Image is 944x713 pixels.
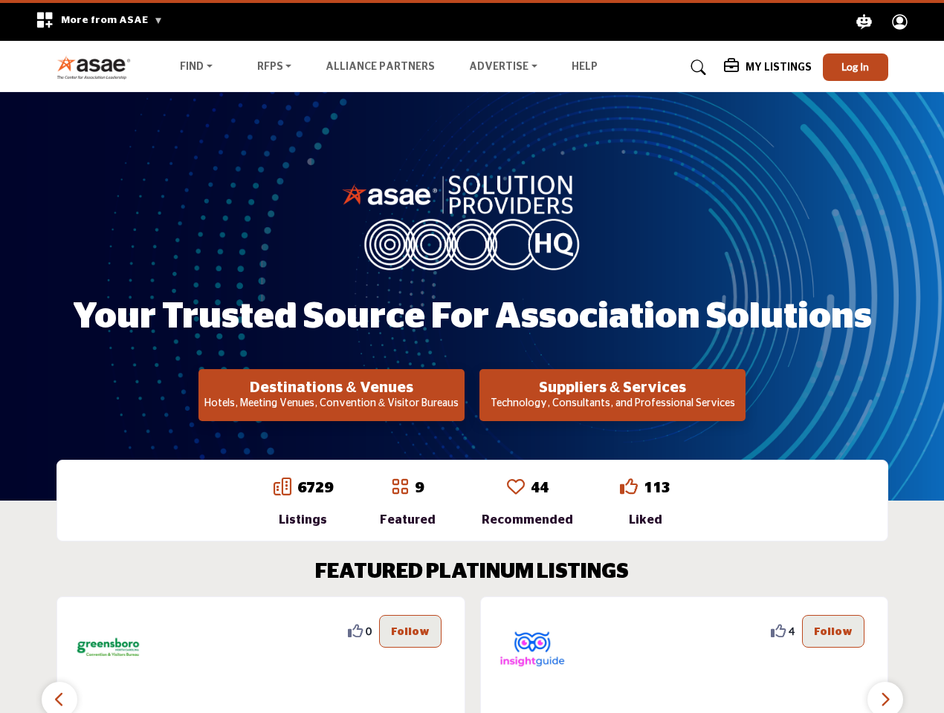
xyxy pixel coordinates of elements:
[484,379,741,397] h2: Suppliers & Services
[823,53,888,81] button: Log In
[459,57,548,78] a: Advertise
[169,57,223,78] a: Find
[746,61,812,74] h5: My Listings
[380,511,436,529] div: Featured
[247,57,303,78] a: RFPs
[802,615,864,648] button: Follow
[274,511,333,529] div: Listings
[789,623,795,639] span: 4
[203,379,460,397] h2: Destinations & Venues
[484,397,741,411] p: Technology, Consultants, and Professional Services
[366,623,372,639] span: 0
[297,481,333,495] a: 6729
[26,3,172,41] div: More from ASAE
[198,369,465,421] button: Destinations & Venues Hotels, Meeting Venues, Convention & Visitor Bureaus
[326,62,435,72] a: Alliance Partners
[415,481,424,495] a: 9
[379,615,442,648] button: Follow
[499,615,566,682] img: Insight Guide LLC
[315,560,629,585] h2: FEATURED PLATINUM LISTINGS
[814,623,853,639] p: Follow
[724,59,812,76] div: My Listings
[342,172,602,270] img: image
[482,511,573,529] div: Recommended
[572,62,598,72] a: Help
[75,615,142,682] img: Greensboro Area CVB
[391,623,430,639] p: Follow
[841,60,869,73] span: Log In
[644,481,670,495] a: 113
[479,369,746,421] button: Suppliers & Services Technology, Consultants, and Professional Services
[620,511,670,529] div: Liked
[61,15,163,25] span: More from ASAE
[203,397,460,411] p: Hotels, Meeting Venues, Convention & Visitor Bureaus
[507,478,525,498] a: Go to Recommended
[73,294,872,340] h1: Your Trusted Source for Association Solutions
[391,478,409,498] a: Go to Featured
[56,55,139,79] img: Site Logo
[676,56,716,79] a: Search
[620,478,638,495] i: Go to Liked
[531,481,549,495] a: 44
